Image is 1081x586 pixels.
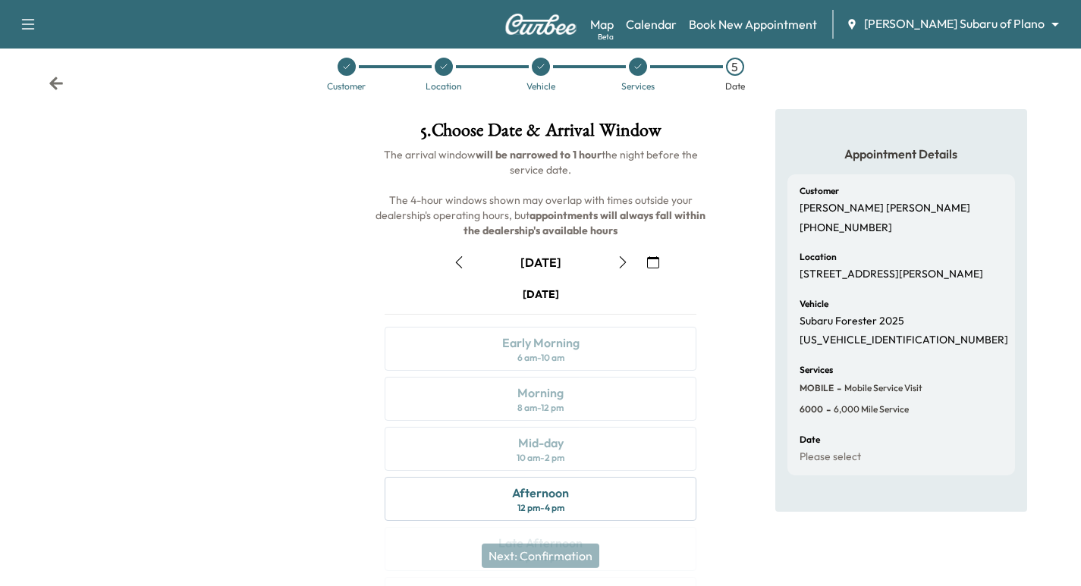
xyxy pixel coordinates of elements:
h6: Date [800,435,820,444]
div: Back [49,76,64,91]
h6: Location [800,252,837,262]
h6: Vehicle [800,299,828,309]
p: [PERSON_NAME] [PERSON_NAME] [800,202,970,215]
p: [US_VEHICLE_IDENTIFICATION_NUMBER] [800,334,1008,347]
span: Mobile Service Visit [841,382,922,394]
p: Please select [800,450,861,464]
h5: Appointment Details [787,146,1015,162]
div: Beta [598,31,614,42]
b: appointments will always fall within the dealership's available hours [464,208,708,237]
div: Location [426,82,462,91]
h1: 5 . Choose Date & Arrival Window [372,121,709,147]
span: - [834,381,841,396]
a: MapBeta [590,15,614,33]
span: 6,000 mile Service [831,403,909,415]
h6: Services [800,365,833,374]
div: Date [725,82,745,91]
div: Services [621,82,655,91]
span: [PERSON_NAME] Subaru of Plano [864,15,1045,33]
p: [STREET_ADDRESS][PERSON_NAME] [800,268,983,281]
div: 5 [726,58,744,76]
div: [DATE] [520,254,561,271]
div: Vehicle [526,82,555,91]
div: Customer [327,82,366,91]
p: Subaru Forester 2025 [800,315,904,328]
div: [DATE] [523,287,559,302]
h6: Customer [800,186,839,196]
b: will be narrowed to 1 hour [476,148,602,161]
div: 12 pm - 4 pm [517,502,564,514]
span: - [823,402,831,417]
span: 6000 [800,403,823,415]
a: Calendar [626,15,677,33]
p: [PHONE_NUMBER] [800,221,892,235]
a: Book New Appointment [689,15,817,33]
span: MOBILE [800,382,834,394]
img: Curbee Logo [504,14,577,35]
div: Afternoon [512,484,569,502]
span: The arrival window the night before the service date. The 4-hour windows shown may overlap with t... [376,148,708,237]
